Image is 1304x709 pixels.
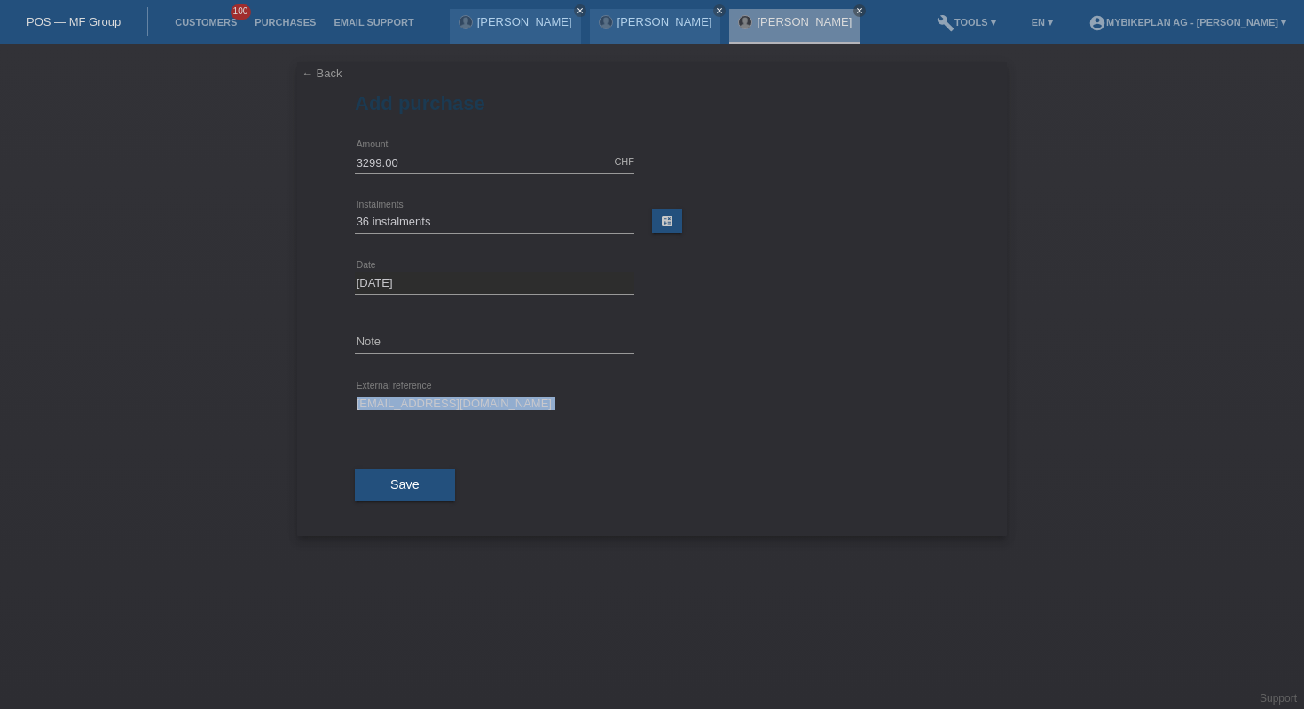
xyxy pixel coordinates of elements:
a: [PERSON_NAME] [757,15,852,28]
button: Save [355,469,455,502]
a: Purchases [246,17,325,28]
span: Save [390,477,420,492]
a: close [713,4,726,17]
a: POS — MF Group [27,15,121,28]
a: calculate [652,209,682,233]
i: calculate [660,214,674,228]
a: EN ▾ [1023,17,1062,28]
a: [PERSON_NAME] [617,15,712,28]
span: 100 [231,4,252,20]
a: close [853,4,866,17]
h1: Add purchase [355,92,949,114]
a: Support [1260,692,1297,705]
a: close [574,4,586,17]
a: Customers [166,17,246,28]
i: close [855,6,864,15]
i: build [937,14,954,32]
a: ← Back [302,67,342,80]
i: close [715,6,724,15]
a: account_circleMybikeplan AG - [PERSON_NAME] ▾ [1080,17,1295,28]
a: buildTools ▾ [928,17,1005,28]
a: Email Support [325,17,422,28]
a: [PERSON_NAME] [477,15,572,28]
div: CHF [614,156,634,167]
i: close [576,6,585,15]
i: account_circle [1088,14,1106,32]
